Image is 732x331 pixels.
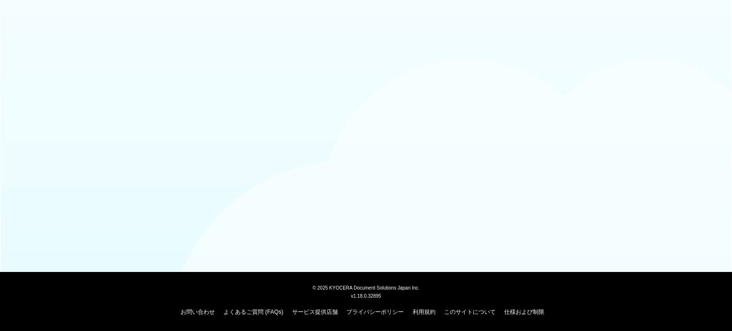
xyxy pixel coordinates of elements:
span: v1.18.0.32895 [351,293,381,299]
a: 利用規約 [413,309,436,315]
span: © 2025 KYOCERA Document Solutions Japan Inc. [313,284,420,291]
a: サービス提供店舗 [292,309,338,315]
a: プライバシーポリシー [346,309,404,315]
a: 仕様および制限 [504,309,544,315]
a: よくあるご質問 (FAQs) [224,309,283,315]
a: このサイトについて [444,309,496,315]
a: お問い合わせ [181,309,215,315]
